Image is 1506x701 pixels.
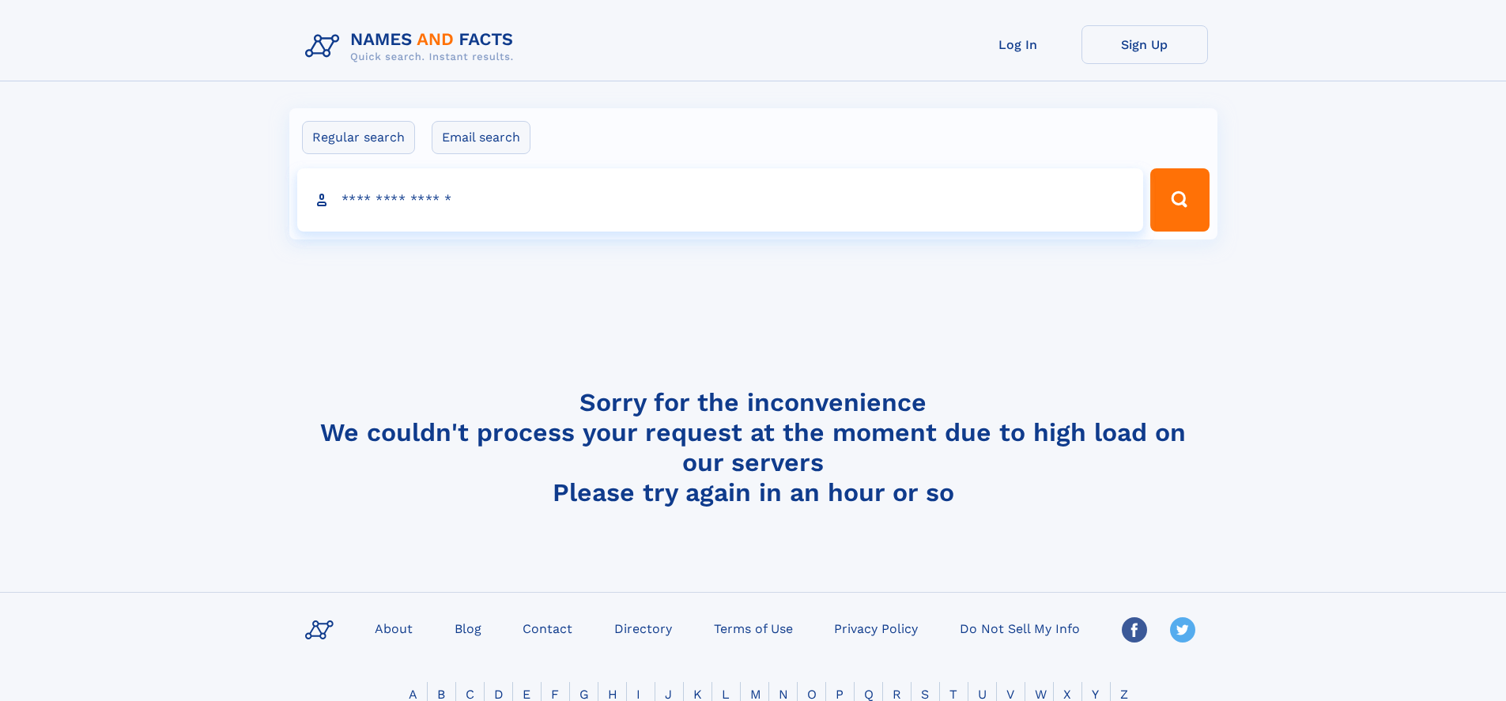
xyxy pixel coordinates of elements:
img: Twitter [1170,617,1195,643]
label: Regular search [302,121,415,154]
a: Log In [955,25,1081,64]
a: Blog [448,616,488,639]
label: Email search [432,121,530,154]
a: Terms of Use [708,616,799,639]
a: About [368,616,419,639]
input: search input [297,168,1144,232]
img: Facebook [1122,617,1147,643]
a: Privacy Policy [828,616,924,639]
h4: Sorry for the inconvenience We couldn't process your request at the moment due to high load on ou... [299,387,1208,507]
a: Directory [608,616,678,639]
a: Contact [516,616,579,639]
a: Sign Up [1081,25,1208,64]
img: Logo Names and Facts [299,25,527,68]
button: Search Button [1150,168,1209,232]
a: Do Not Sell My Info [953,616,1086,639]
